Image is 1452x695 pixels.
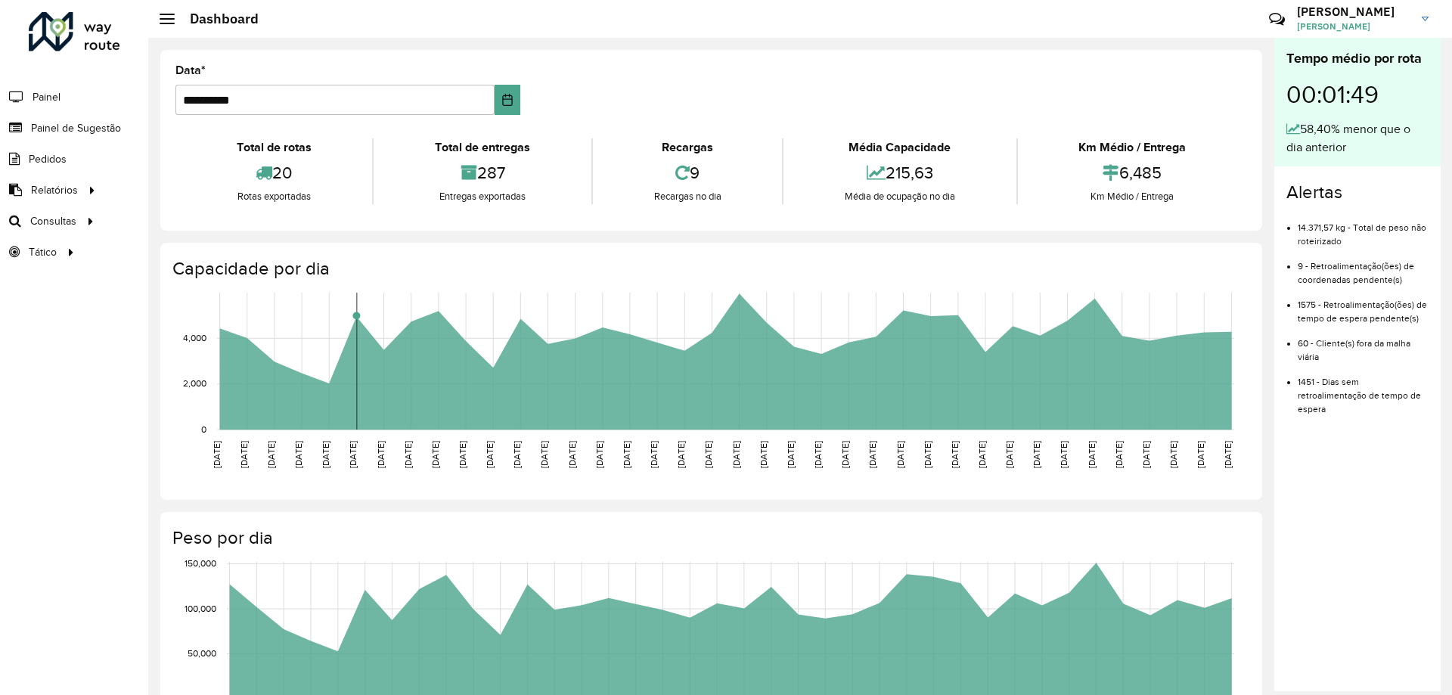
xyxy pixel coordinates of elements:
text: [DATE] [1032,441,1041,468]
h4: Capacidade por dia [172,258,1247,280]
text: [DATE] [813,441,823,468]
text: [DATE] [1168,441,1178,468]
label: Data [175,61,206,79]
text: [DATE] [348,441,358,468]
text: [DATE] [1196,441,1205,468]
text: [DATE] [485,441,495,468]
li: 14.371,57 kg - Total de peso não roteirizado [1298,209,1429,248]
span: Consultas [30,213,76,229]
button: Choose Date [495,85,521,115]
text: 0 [201,424,206,434]
div: Tempo médio por rota [1286,48,1429,69]
text: 150,000 [185,559,216,569]
text: [DATE] [840,441,850,468]
span: Painel [33,89,60,105]
span: Tático [29,244,57,260]
h4: Alertas [1286,182,1429,203]
div: Km Médio / Entrega [1022,138,1243,157]
text: [DATE] [622,441,631,468]
text: [DATE] [923,441,932,468]
text: [DATE] [594,441,604,468]
text: [DATE] [512,441,522,468]
div: 00:01:49 [1286,69,1429,120]
div: Recargas no dia [597,189,778,204]
text: 4,000 [183,333,206,343]
div: Média de ocupação no dia [787,189,1012,204]
span: Relatórios [31,182,78,198]
text: [DATE] [1223,441,1233,468]
div: Média Capacidade [787,138,1012,157]
div: Recargas [597,138,778,157]
h2: Dashboard [175,11,259,27]
li: 60 - Cliente(s) fora da malha viária [1298,325,1429,364]
h4: Peso por dia [172,527,1247,549]
div: 215,63 [787,157,1012,189]
text: [DATE] [458,441,467,468]
span: [PERSON_NAME] [1297,20,1410,33]
div: 6,485 [1022,157,1243,189]
text: [DATE] [759,441,768,468]
div: Rotas exportadas [179,189,368,204]
text: [DATE] [977,441,987,468]
text: [DATE] [1114,441,1124,468]
span: Painel de Sugestão [31,120,121,136]
li: 9 - Retroalimentação(ões) de coordenadas pendente(s) [1298,248,1429,287]
li: 1451 - Dias sem retroalimentação de tempo de espera [1298,364,1429,416]
a: Contato Rápido [1261,3,1293,36]
h3: [PERSON_NAME] [1297,5,1410,19]
text: [DATE] [376,441,386,468]
text: [DATE] [212,441,222,468]
text: [DATE] [239,441,249,468]
text: [DATE] [1059,441,1069,468]
text: [DATE] [266,441,276,468]
text: 2,000 [183,379,206,389]
text: [DATE] [1004,441,1014,468]
div: 287 [377,157,587,189]
text: [DATE] [539,441,549,468]
div: Total de entregas [377,138,587,157]
text: [DATE] [1141,441,1151,468]
text: [DATE] [703,441,713,468]
span: Pedidos [29,151,67,167]
div: Entregas exportadas [377,189,587,204]
text: 100,000 [185,603,216,613]
text: [DATE] [786,441,796,468]
text: [DATE] [403,441,413,468]
text: [DATE] [649,441,659,468]
div: 9 [597,157,778,189]
text: [DATE] [867,441,877,468]
text: [DATE] [321,441,330,468]
div: 20 [179,157,368,189]
div: Km Médio / Entrega [1022,189,1243,204]
text: [DATE] [430,441,440,468]
text: [DATE] [676,441,686,468]
text: [DATE] [293,441,303,468]
text: [DATE] [1087,441,1097,468]
div: 58,40% menor que o dia anterior [1286,120,1429,157]
div: Total de rotas [179,138,368,157]
text: [DATE] [950,441,960,468]
text: [DATE] [895,441,905,468]
text: [DATE] [567,441,577,468]
li: 1575 - Retroalimentação(ões) de tempo de espera pendente(s) [1298,287,1429,325]
text: 50,000 [188,649,216,659]
text: [DATE] [731,441,741,468]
